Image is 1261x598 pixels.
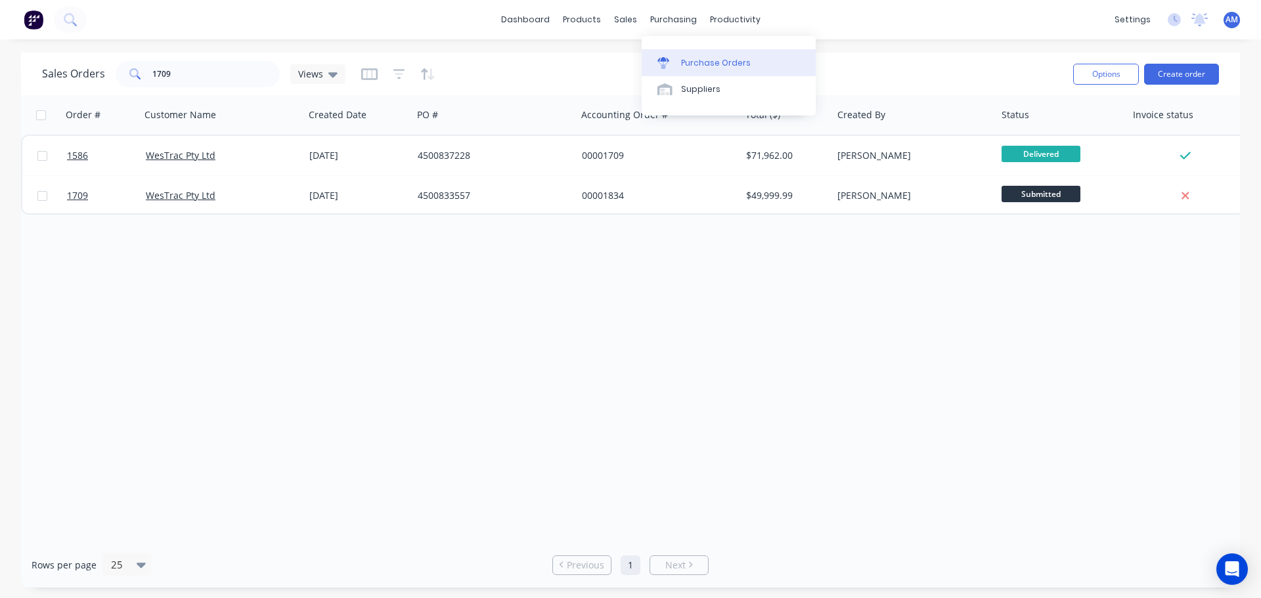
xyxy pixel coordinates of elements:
[703,10,767,30] div: productivity
[650,559,708,572] a: Next page
[746,189,824,202] div: $49,999.99
[556,10,608,30] div: products
[32,559,97,572] span: Rows per page
[1108,10,1157,30] div: settings
[644,10,703,30] div: purchasing
[547,555,714,575] ul: Pagination
[66,108,100,121] div: Order #
[67,176,146,215] a: 1709
[1002,108,1029,121] div: Status
[837,108,885,121] div: Created By
[144,108,216,121] div: Customer Name
[1144,64,1219,85] button: Create order
[418,149,564,162] div: 4500837228
[42,68,105,80] h1: Sales Orders
[417,108,438,121] div: PO #
[582,189,728,202] div: 00001834
[1002,146,1080,162] span: Delivered
[67,149,88,162] span: 1586
[1226,14,1238,26] span: AM
[298,67,323,81] span: Views
[495,10,556,30] a: dashboard
[553,559,611,572] a: Previous page
[1133,108,1193,121] div: Invoice status
[567,559,604,572] span: Previous
[152,61,280,87] input: Search...
[681,83,720,95] div: Suppliers
[642,49,816,75] a: Purchase Orders
[642,76,816,102] a: Suppliers
[621,555,640,575] a: Page 1 is your current page
[582,149,728,162] div: 00001709
[665,559,686,572] span: Next
[837,149,983,162] div: [PERSON_NAME]
[746,149,824,162] div: $71,962.00
[608,10,644,30] div: sales
[67,136,146,175] a: 1586
[309,149,407,162] div: [DATE]
[1216,553,1248,585] div: Open Intercom Messenger
[1002,186,1080,202] span: Submitted
[146,189,215,202] a: WesTrac Pty Ltd
[681,57,751,69] div: Purchase Orders
[309,189,407,202] div: [DATE]
[67,189,88,202] span: 1709
[146,149,215,161] a: WesTrac Pty Ltd
[24,10,43,30] img: Factory
[837,189,983,202] div: [PERSON_NAME]
[1073,64,1139,85] button: Options
[418,189,564,202] div: 4500833557
[581,108,668,121] div: Accounting Order #
[309,108,366,121] div: Created Date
